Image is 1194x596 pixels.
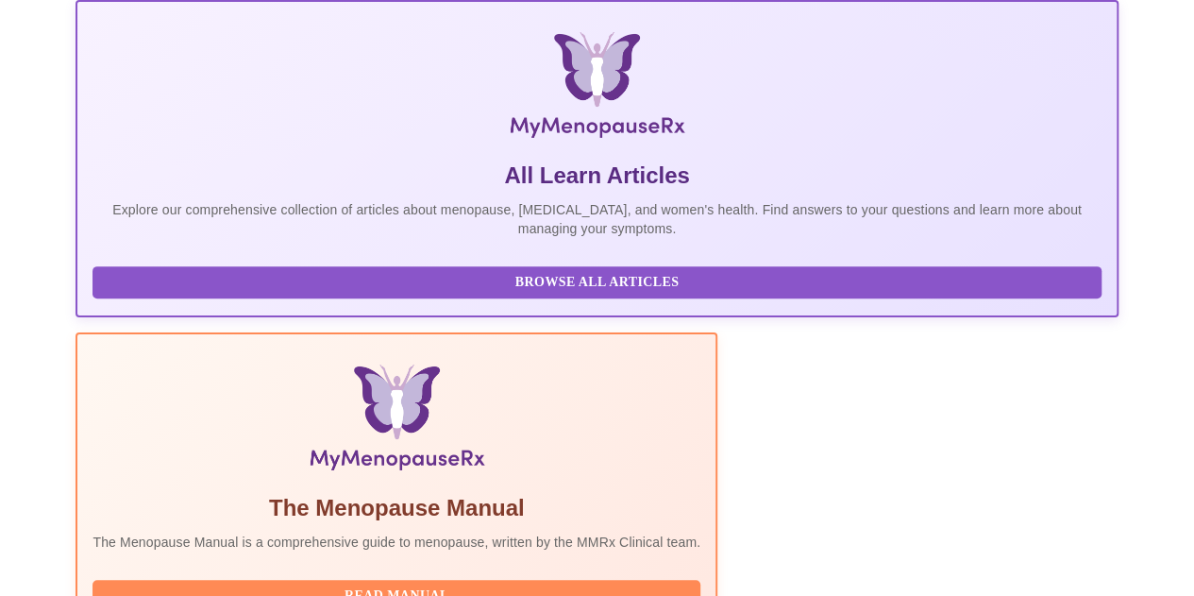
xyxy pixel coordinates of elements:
[92,200,1101,238] p: Explore our comprehensive collection of articles about menopause, [MEDICAL_DATA], and women's hea...
[92,533,700,552] p: The Menopause Manual is a comprehensive guide to menopause, written by the MMRx Clinical team.
[249,32,944,145] img: MyMenopauseRx Logo
[92,266,1101,299] button: Browse All Articles
[190,365,604,478] img: Menopause Manual
[92,273,1105,289] a: Browse All Articles
[92,161,1101,191] h5: All Learn Articles
[111,271,1082,295] span: Browse All Articles
[92,493,700,523] h5: The Menopause Manual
